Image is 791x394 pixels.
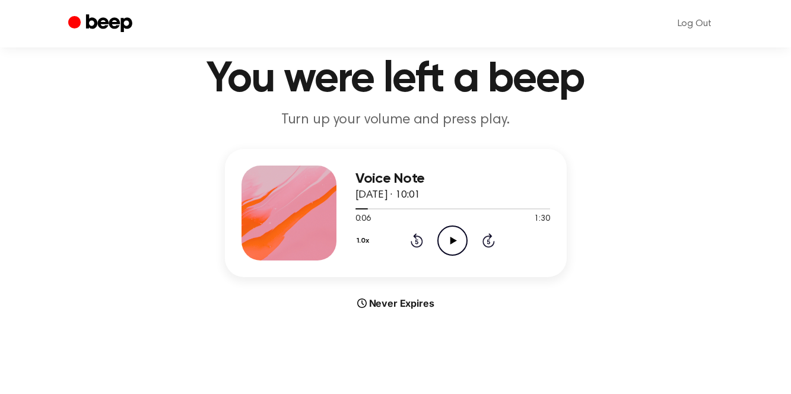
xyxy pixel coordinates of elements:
h3: Voice Note [355,171,550,187]
p: Turn up your volume and press play. [168,110,624,130]
h1: You were left a beep [92,58,700,101]
span: 0:06 [355,213,371,225]
span: 1:30 [534,213,549,225]
button: 1.0x [355,231,374,251]
a: Log Out [666,9,723,38]
a: Beep [68,12,135,36]
div: Never Expires [225,296,567,310]
span: [DATE] · 10:01 [355,190,421,201]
